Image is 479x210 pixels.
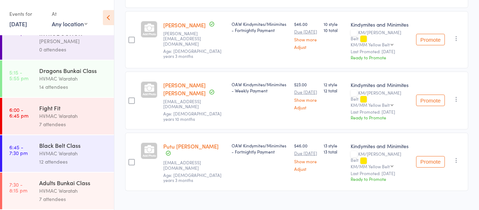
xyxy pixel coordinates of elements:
[232,21,288,33] div: OAW Kindymites/Minimites - Fortnightly Payment
[163,81,206,97] a: [PERSON_NAME] [PERSON_NAME]
[294,81,318,110] div: $23.00
[351,102,390,107] div: KM/MM Yellow Belt
[9,69,28,81] time: 5:15 - 5:55 pm
[39,74,108,83] div: HVMAC Waratah
[2,98,114,134] a: 6:00 -6:45 pmFight FitHVMAC Waratah7 attendees
[324,21,345,27] span: 10 style
[2,15,114,60] a: 5:10 -5:30 pmNEW STUDENT INTRODUCTION[PERSON_NAME]0 attendees
[9,144,28,156] time: 6:45 - 7:30 pm
[163,160,226,170] small: putuindrapramana@gmail.com
[294,159,318,164] a: Show more
[324,149,345,155] span: 13 total
[294,90,318,95] small: Due [DATE]
[294,105,318,110] a: Adjust
[351,176,410,182] div: Ready to Promote
[9,107,28,118] time: 6:00 - 6:45 pm
[351,54,410,60] div: Ready to Promote
[351,171,410,176] small: Last Promoted: [DATE]
[39,67,108,74] div: Dragons Bunkai Class
[39,195,108,203] div: 7 attendees
[163,48,222,59] span: Age: [DEMOGRAPHIC_DATA] years 3 months
[39,179,108,187] div: Adults Bunkai Class
[9,182,27,193] time: 7:30 - 8:15 pm
[163,172,222,183] span: Age: [DEMOGRAPHIC_DATA] years 3 months
[294,166,318,171] a: Adjust
[9,24,28,36] time: 5:10 - 5:30 pm
[294,45,318,49] a: Adjust
[351,164,390,169] div: KM/MM Yellow Belt
[351,42,390,47] div: KM/MM Yellow Belt
[324,142,345,149] span: 13 style
[163,110,222,122] span: Age: [DEMOGRAPHIC_DATA] years 10 months
[324,27,345,33] span: 10 total
[351,114,410,120] div: Ready to Promote
[39,187,108,195] div: HVMAC Waratah
[351,151,410,168] div: KM/[PERSON_NAME] Belt
[416,95,445,106] button: Promote
[416,156,445,168] button: Promote
[52,20,87,28] div: Any location
[2,173,114,209] a: 7:30 -8:15 pmAdults Bunkai ClassHVMAC Waratah7 attendees
[232,142,288,155] div: OAW Kindymites/Minimites - Fortnightly Payment
[2,60,114,97] a: 5:15 -5:55 pmDragons Bunkai ClassHVMAC Waratah14 attendees
[416,34,445,45] button: Promote
[294,29,318,34] small: Due [DATE]
[39,37,108,45] div: [PERSON_NAME]
[163,99,226,109] small: samepayne91@gmail.com
[39,45,108,54] div: 0 attendees
[39,83,108,91] div: 14 attendees
[39,157,108,166] div: 12 attendees
[351,21,410,28] div: Kindymites and Minimites
[232,81,288,93] div: OAW Kindymites/Minimites - Weekly Payment
[351,81,410,88] div: Kindymites and Minimites
[294,97,318,102] a: Show more
[163,21,206,29] a: [PERSON_NAME]
[9,8,45,20] div: Events for
[351,142,410,150] div: Kindymites and Minimites
[351,30,410,47] div: KM/[PERSON_NAME] Belt
[39,149,108,157] div: HVMAC Waratah
[294,21,318,49] div: $46.00
[294,37,318,42] a: Show more
[39,141,108,149] div: Black Belt Class
[294,151,318,156] small: Due [DATE]
[39,104,108,112] div: Fight Fit
[351,49,410,54] small: Last Promoted: [DATE]
[294,142,318,171] div: $46.00
[324,81,345,87] span: 12 style
[39,112,108,120] div: HVMAC Waratah
[351,90,410,107] div: KM/[PERSON_NAME] Belt
[9,20,27,28] a: [DATE]
[52,8,87,20] div: At
[163,142,219,150] a: Putu [PERSON_NAME]
[163,31,226,46] small: julie.n@live.com.au
[2,135,114,172] a: 6:45 -7:30 pmBlack Belt ClassHVMAC Waratah12 attendees
[39,120,108,128] div: 7 attendees
[324,87,345,93] span: 12 total
[351,109,410,114] small: Last Promoted: [DATE]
